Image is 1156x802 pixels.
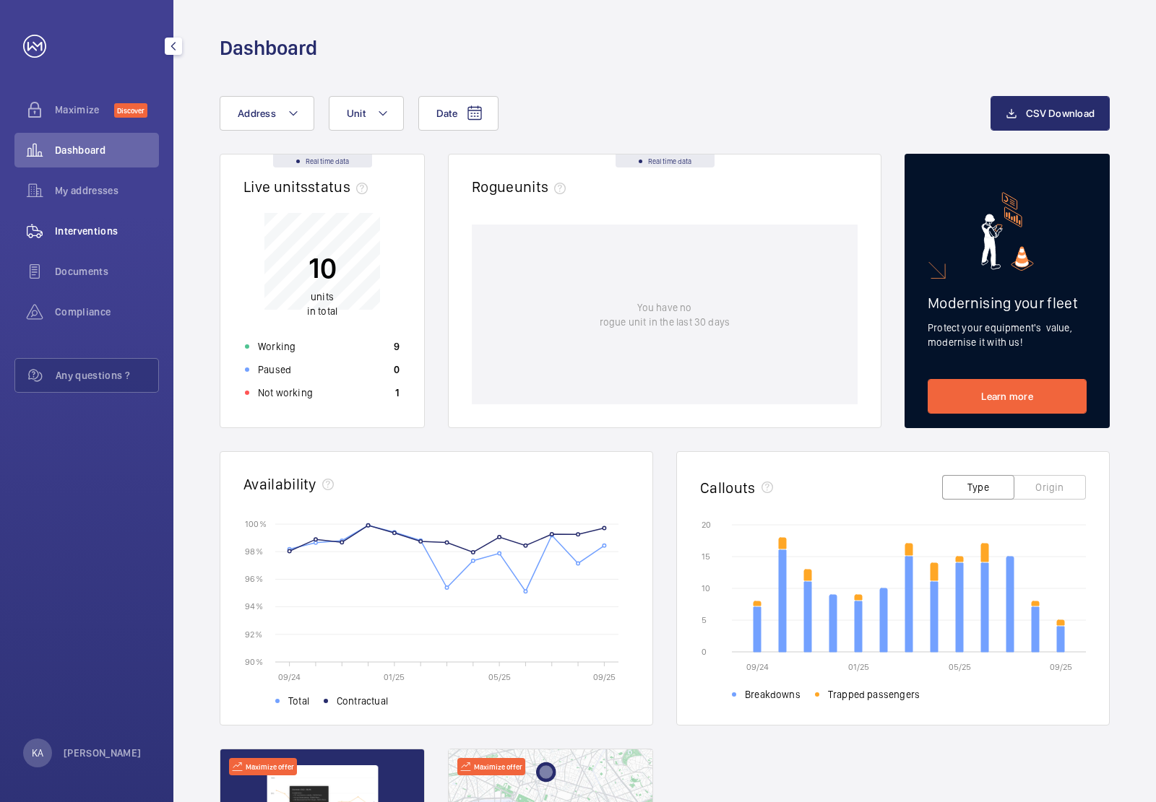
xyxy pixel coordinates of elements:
[258,339,296,354] p: Working
[273,154,372,167] div: Real time data
[702,520,711,530] text: 20
[928,379,1087,414] a: Learn more
[394,362,400,377] p: 0
[55,224,159,238] span: Interventions
[307,250,337,286] p: 10
[258,362,291,377] p: Paused
[55,143,159,157] span: Dashboard
[1050,662,1072,672] text: 09/25
[702,647,707,657] text: 0
[245,601,263,611] text: 94 %
[288,694,309,708] span: Total
[702,552,710,562] text: 15
[64,746,142,760] p: [PERSON_NAME]
[949,662,971,672] text: 05/25
[347,108,366,119] span: Unit
[436,108,457,119] span: Date
[55,264,159,279] span: Documents
[56,368,158,383] span: Any questions ?
[418,96,499,131] button: Date
[329,96,404,131] button: Unit
[245,629,262,639] text: 92 %
[981,192,1034,271] img: marketing-card.svg
[243,178,374,196] h2: Live units
[848,662,869,672] text: 01/25
[384,672,405,682] text: 01/25
[245,518,267,528] text: 100 %
[307,289,337,318] p: in total
[514,178,572,196] span: units
[394,339,400,354] p: 9
[308,178,374,196] span: status
[928,294,1087,312] h2: Modernising your fleet
[593,672,616,682] text: 09/25
[1014,475,1086,500] button: Origin
[55,305,159,319] span: Compliance
[238,108,276,119] span: Address
[472,178,571,196] h2: Rogue
[337,694,388,708] span: Contractual
[220,35,317,61] h1: Dashboard
[245,546,263,557] text: 98 %
[278,672,301,682] text: 09/24
[746,662,769,672] text: 09/24
[229,758,297,775] div: Maximize offer
[702,583,710,593] text: 10
[488,672,511,682] text: 05/25
[1026,108,1095,119] span: CSV Download
[245,656,263,666] text: 90 %
[311,291,334,302] span: units
[700,479,756,497] h2: Callouts
[55,183,159,198] span: My addresses
[395,385,400,400] p: 1
[600,300,730,329] p: You have no rogue unit in the last 30 days
[702,615,707,625] text: 5
[828,687,920,702] span: Trapped passengers
[942,475,1014,500] button: Type
[616,154,715,167] div: Real time data
[220,96,314,131] button: Address
[991,96,1110,131] button: CSV Download
[114,103,147,118] span: Discover
[243,475,316,493] h2: Availability
[55,103,114,117] span: Maximize
[258,385,313,400] p: Not working
[457,758,525,775] div: Maximize offer
[745,687,801,702] span: Breakdowns
[245,574,263,584] text: 96 %
[928,321,1087,349] p: Protect your equipment's value, modernise it with us!
[32,746,43,760] p: KA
